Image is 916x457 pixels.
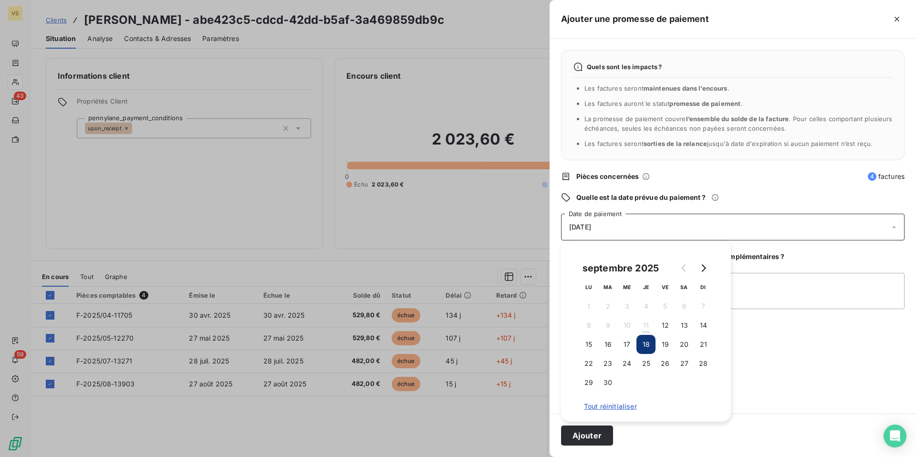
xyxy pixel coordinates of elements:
[675,297,694,316] button: 6
[694,316,713,335] button: 14
[694,259,713,278] button: Go to next month
[656,354,675,373] button: 26
[644,84,728,92] span: maintenues dans l’encours
[579,373,598,392] button: 29
[694,354,713,373] button: 28
[694,297,713,316] button: 7
[617,297,636,316] button: 3
[694,278,713,297] th: dimanche
[598,335,617,354] button: 16
[617,316,636,335] button: 10
[598,297,617,316] button: 2
[579,335,598,354] button: 15
[579,278,598,297] th: lundi
[584,403,708,410] span: Tout réinitialiser
[656,316,675,335] button: 12
[617,278,636,297] th: mercredi
[636,354,656,373] button: 25
[584,84,729,92] span: Les factures seront .
[576,172,639,181] span: Pièces concernées
[636,316,656,335] button: 11
[636,297,656,316] button: 4
[584,140,873,147] span: Les factures seront jusqu'à date d'expiration si aucun paiement n’est reçu.
[579,297,598,316] button: 1
[636,335,656,354] button: 18
[584,115,893,132] span: La promesse de paiement couvre . Pour celles comportant plusieurs échéances, seules les échéances...
[598,354,617,373] button: 23
[694,335,713,354] button: 21
[569,223,591,231] span: [DATE]
[675,354,694,373] button: 27
[636,278,656,297] th: jeudi
[686,115,789,123] span: l’ensemble du solde de la facture
[598,373,617,392] button: 30
[617,354,636,373] button: 24
[656,297,675,316] button: 5
[675,316,694,335] button: 13
[598,316,617,335] button: 9
[579,316,598,335] button: 8
[868,172,876,181] span: 4
[598,278,617,297] th: mardi
[644,140,707,147] span: sorties de la relance
[675,259,694,278] button: Go to previous month
[675,278,694,297] th: samedi
[617,335,636,354] button: 17
[576,193,706,202] span: Quelle est la date prévue du paiement ?
[587,63,662,71] span: Quels sont les impacts ?
[656,335,675,354] button: 19
[884,425,906,447] div: Open Intercom Messenger
[669,100,740,107] span: promesse de paiement
[561,426,613,446] button: Ajouter
[584,100,743,107] span: Les factures auront le statut .
[579,260,662,276] div: septembre 2025
[868,172,905,181] span: factures
[561,12,709,26] h5: Ajouter une promesse de paiement
[579,354,598,373] button: 22
[656,278,675,297] th: vendredi
[675,335,694,354] button: 20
